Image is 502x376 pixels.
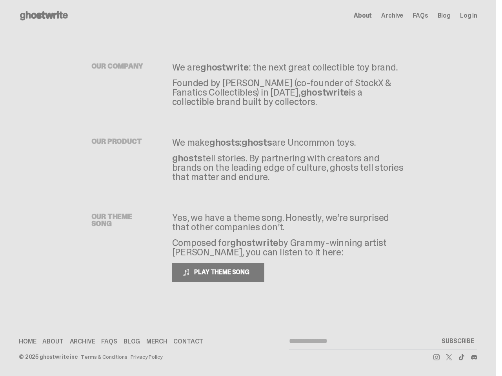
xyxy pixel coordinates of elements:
[200,61,249,73] span: ghostwrite
[19,338,36,345] a: Home
[42,338,63,345] a: About
[172,78,405,107] p: Founded by [PERSON_NAME] (co-founder of StockX & Fanatics Collectibles) in [DATE], is a collectib...
[172,154,405,182] p: tell stories. By partnering with creators and brands on the leading edge of culture, ghosts tell ...
[131,354,163,360] a: Privacy Policy
[146,338,167,345] a: Merch
[91,138,154,145] h5: OUR PRODUCT
[438,13,451,19] a: Blog
[19,354,78,360] div: © 2025 ghostwrite inc
[81,354,127,360] a: Terms & Conditions
[354,13,372,19] a: About
[301,86,349,98] span: ghostwrite
[172,63,405,72] p: We are : the next great collectible toy brand.
[413,13,428,19] a: FAQs
[209,136,242,148] span: ghosts:
[91,213,154,227] h5: OUR THEME SONG
[124,338,140,345] a: Blog
[438,333,477,349] button: SUBSCRIBE
[101,338,117,345] a: FAQs
[381,13,403,19] a: Archive
[242,136,272,148] span: ghosts
[70,338,95,345] a: Archive
[172,263,264,282] button: PLAY THEME SONG
[172,213,405,232] p: Yes, we have a theme song. Honestly, we’re surprised that other companies don’t.
[191,268,254,276] span: PLAY THEME SONG
[172,138,405,147] p: We make are Uncommon toys.
[91,63,154,70] h5: OUR COMPANY
[172,152,203,164] span: ghosts
[460,13,477,19] a: Log in
[230,237,278,249] span: ghostwrite
[173,338,203,345] a: Contact
[172,238,405,263] p: Composed for by Grammy-winning artist [PERSON_NAME], you can listen to it here:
